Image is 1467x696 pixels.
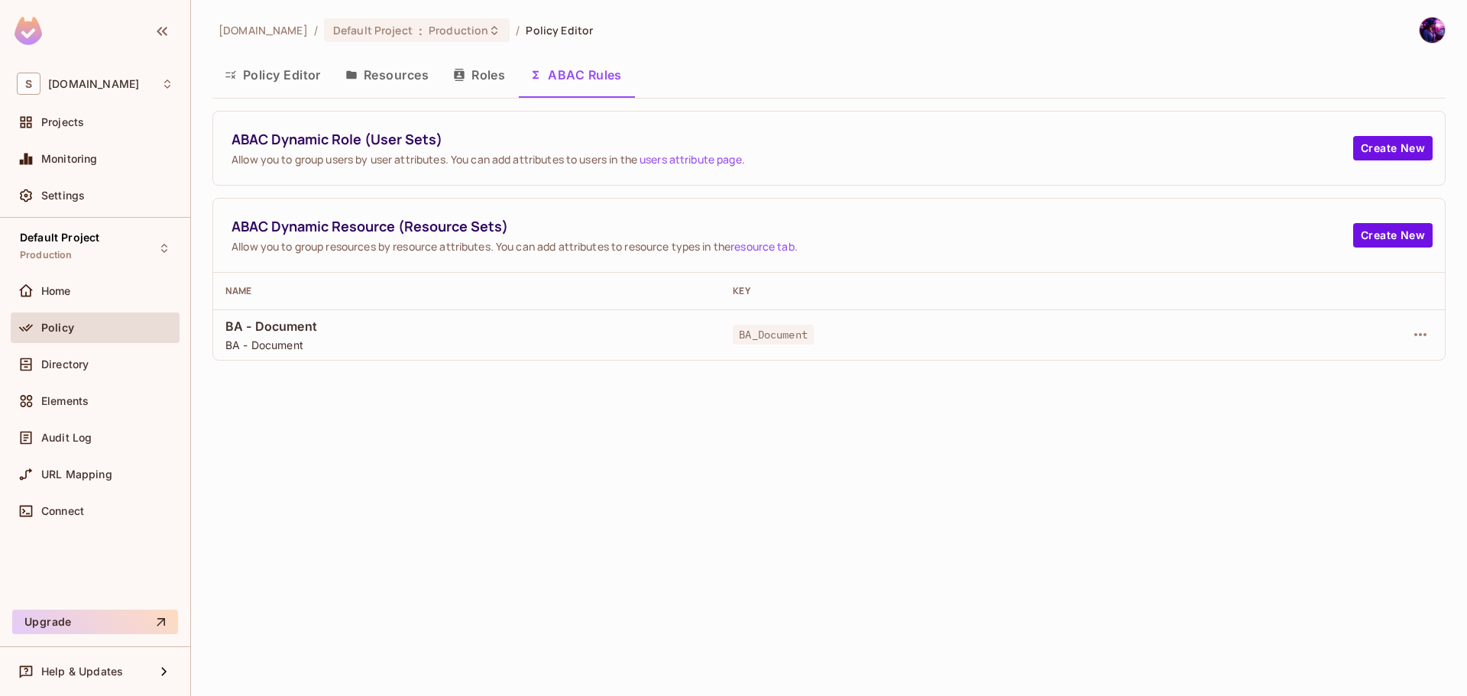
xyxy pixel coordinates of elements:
span: Projects [41,116,84,128]
button: Policy Editor [212,56,333,94]
span: Help & Updates [41,665,123,678]
span: Directory [41,358,89,371]
button: Upgrade [12,610,178,634]
span: Policy Editor [526,23,593,37]
span: Policy [41,322,74,334]
span: Connect [41,505,84,517]
span: Allow you to group resources by resource attributes. You can add attributes to resource types in ... [232,239,1353,254]
button: ABAC Rules [517,56,634,94]
span: BA - Document [225,318,708,335]
img: Sơn Trần Văn [1420,18,1445,43]
span: Production [20,249,73,261]
span: Workspace: savameta.com [48,78,139,90]
li: / [314,23,318,37]
span: the active workspace [219,23,308,37]
span: Elements [41,395,89,407]
span: BA_Document [733,325,814,345]
span: URL Mapping [41,468,112,481]
span: S [17,73,40,95]
span: Monitoring [41,153,98,165]
button: Resources [333,56,441,94]
span: Production [429,23,488,37]
button: Create New [1353,136,1433,160]
img: SReyMgAAAABJRU5ErkJggg== [15,17,42,45]
span: Home [41,285,71,297]
button: Create New [1353,223,1433,248]
a: users attribute page [640,152,742,167]
li: / [516,23,520,37]
span: Allow you to group users by user attributes. You can add attributes to users in the . [232,152,1353,167]
span: : [418,24,423,37]
span: BA - Document [225,338,708,352]
span: ABAC Dynamic Role (User Sets) [232,130,1353,149]
div: Name [225,285,708,297]
span: Settings [41,189,85,202]
span: Default Project [333,23,413,37]
a: resource tab [730,239,795,254]
div: Key [733,285,1216,297]
span: Default Project [20,231,99,244]
button: Roles [441,56,517,94]
span: Audit Log [41,432,92,444]
span: ABAC Dynamic Resource (Resource Sets) [232,217,1353,236]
